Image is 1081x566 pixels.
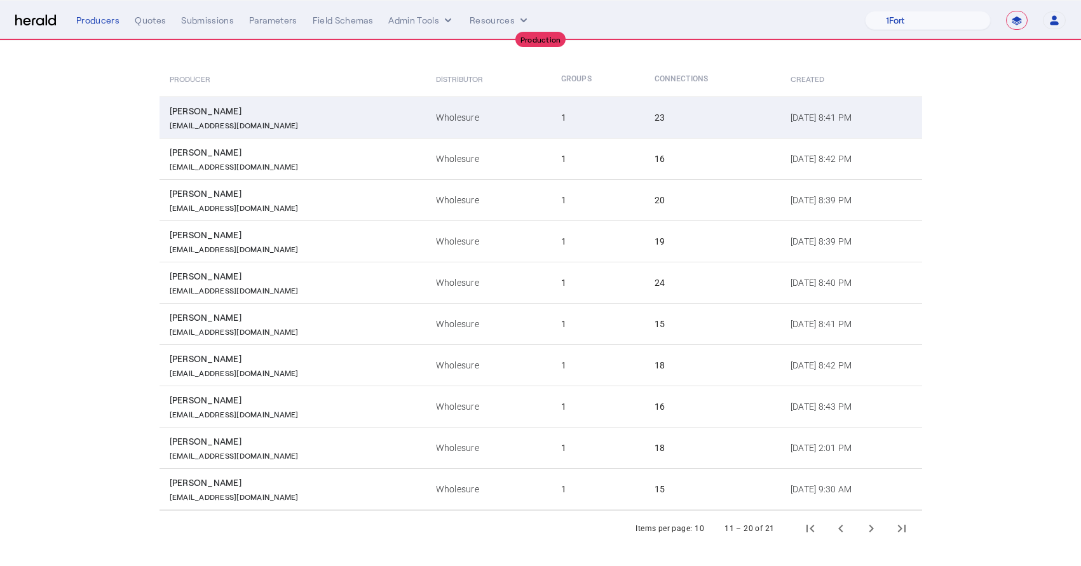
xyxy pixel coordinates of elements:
[780,262,922,303] td: [DATE] 8:40 PM
[170,200,299,213] p: [EMAIL_ADDRESS][DOMAIN_NAME]
[644,61,780,97] th: Connections
[655,235,775,248] div: 19
[170,187,421,200] div: [PERSON_NAME]
[388,14,454,27] button: internal dropdown menu
[856,513,887,544] button: Next page
[170,105,421,118] div: [PERSON_NAME]
[780,344,922,386] td: [DATE] 8:42 PM
[170,283,299,295] p: [EMAIL_ADDRESS][DOMAIN_NAME]
[170,476,421,489] div: [PERSON_NAME]
[826,513,856,544] button: Previous page
[551,386,644,427] td: 1
[780,303,922,344] td: [DATE] 8:41 PM
[426,468,551,510] td: Wholesure
[655,318,775,330] div: 15
[655,276,775,289] div: 24
[170,353,421,365] div: [PERSON_NAME]
[170,448,299,461] p: [EMAIL_ADDRESS][DOMAIN_NAME]
[426,138,551,179] td: Wholesure
[426,303,551,344] td: Wholesure
[426,427,551,468] td: Wholesure
[426,97,551,138] td: Wholesure
[170,394,421,407] div: [PERSON_NAME]
[780,61,922,97] th: Created
[426,179,551,220] td: Wholesure
[426,344,551,386] td: Wholesure
[655,359,775,372] div: 18
[426,61,551,97] th: Distributor
[655,483,775,495] div: 15
[551,179,644,220] td: 1
[780,468,922,510] td: [DATE] 9:30 AM
[887,513,917,544] button: Last page
[181,14,234,27] div: Submissions
[170,324,299,337] p: [EMAIL_ADDRESS][DOMAIN_NAME]
[795,513,826,544] button: First page
[780,220,922,262] td: [DATE] 8:39 PM
[695,522,704,535] div: 10
[551,61,644,97] th: Groups
[135,14,166,27] div: Quotes
[170,311,421,324] div: [PERSON_NAME]
[780,179,922,220] td: [DATE] 8:39 PM
[636,522,692,535] div: Items per page:
[170,407,299,419] p: [EMAIL_ADDRESS][DOMAIN_NAME]
[170,241,299,254] p: [EMAIL_ADDRESS][DOMAIN_NAME]
[170,229,421,241] div: [PERSON_NAME]
[170,146,421,159] div: [PERSON_NAME]
[313,14,374,27] div: Field Schemas
[76,14,119,27] div: Producers
[160,61,426,97] th: Producer
[551,97,644,138] td: 1
[170,118,299,130] p: [EMAIL_ADDRESS][DOMAIN_NAME]
[655,152,775,165] div: 16
[655,400,775,413] div: 16
[655,111,775,124] div: 23
[655,194,775,206] div: 20
[780,97,922,138] td: [DATE] 8:41 PM
[170,365,299,378] p: [EMAIL_ADDRESS][DOMAIN_NAME]
[170,159,299,172] p: [EMAIL_ADDRESS][DOMAIN_NAME]
[655,441,775,454] div: 18
[551,220,644,262] td: 1
[551,138,644,179] td: 1
[470,14,530,27] button: Resources dropdown menu
[551,468,644,510] td: 1
[780,386,922,427] td: [DATE] 8:43 PM
[515,32,566,47] div: Production
[551,344,644,386] td: 1
[724,522,774,535] div: 11 – 20 of 21
[780,138,922,179] td: [DATE] 8:42 PM
[426,262,551,303] td: Wholesure
[170,270,421,283] div: [PERSON_NAME]
[426,386,551,427] td: Wholesure
[551,262,644,303] td: 1
[780,427,922,468] td: [DATE] 2:01 PM
[551,303,644,344] td: 1
[15,15,56,27] img: Herald Logo
[249,14,297,27] div: Parameters
[170,435,421,448] div: [PERSON_NAME]
[170,489,299,502] p: [EMAIL_ADDRESS][DOMAIN_NAME]
[551,427,644,468] td: 1
[426,220,551,262] td: Wholesure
